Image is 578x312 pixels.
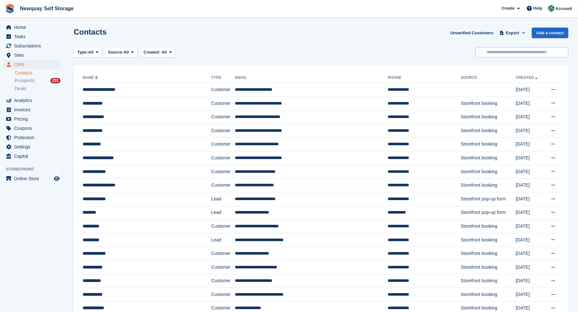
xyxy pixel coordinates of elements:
span: Online Store [14,174,53,183]
button: Source: All [104,47,137,58]
td: Storefront booking [461,220,516,233]
td: Customer [211,124,235,138]
td: Storefront booking [461,233,516,247]
td: Lead [211,192,235,206]
a: menu [3,142,61,151]
td: [DATE] [516,274,544,288]
td: Storefront booking [461,274,516,288]
span: Prospects [15,78,35,84]
span: Capital [14,152,53,161]
td: Storefront booking [461,124,516,138]
td: [DATE] [516,151,544,165]
td: Customer [211,274,235,288]
span: Subscriptions [14,41,53,50]
td: Customer [211,151,235,165]
td: Storefront booking [461,288,516,302]
td: Storefront pop-up form [461,192,516,206]
td: [DATE] [516,165,544,179]
a: Contacts [15,70,61,76]
td: [DATE] [516,179,544,192]
button: Export [499,28,527,38]
a: Deals [15,85,61,92]
td: Customer [211,260,235,274]
span: Pricing [14,114,53,123]
span: Analytics [14,96,53,105]
span: Create [502,5,515,12]
span: Type: [77,49,88,55]
td: Customer [211,165,235,179]
span: CRM [14,60,53,69]
td: Storefront booking [461,260,516,274]
td: [DATE] [516,260,544,274]
span: Tasks [14,32,53,41]
td: [DATE] [516,220,544,233]
span: All [161,50,167,55]
span: Sites [14,51,53,60]
a: menu [3,124,61,133]
a: menu [3,23,61,32]
a: menu [3,60,61,69]
span: Storefront [6,166,64,173]
td: Lead [211,206,235,220]
td: Customer [211,97,235,110]
a: Created [516,75,539,80]
td: Storefront booking [461,110,516,124]
a: Preview store [53,175,61,182]
td: [DATE] [516,247,544,261]
span: All [88,49,94,55]
td: [DATE] [516,97,544,110]
td: Storefront booking [461,179,516,192]
td: Storefront booking [461,247,516,261]
td: Storefront booking [461,138,516,151]
span: Protection [14,133,53,142]
td: [DATE] [516,110,544,124]
td: [DATE] [516,138,544,151]
a: Unverified Customers [448,28,496,38]
td: Customer [211,138,235,151]
td: [DATE] [516,206,544,220]
th: Phone [388,73,461,83]
span: Account [556,5,572,12]
th: Source [461,73,516,83]
span: Created: [144,50,161,55]
td: [DATE] [516,288,544,302]
td: [DATE] [516,124,544,138]
td: Storefront booking [461,151,516,165]
a: menu [3,133,61,142]
span: All [124,49,129,55]
span: Export [506,30,519,36]
td: Customer [211,247,235,261]
span: Invoices [14,105,53,114]
td: Customer [211,288,235,302]
a: menu [3,96,61,105]
a: Newquay Self Storage [17,3,76,14]
td: Customer [211,220,235,233]
img: stora-icon-8386f47178a22dfd0bd8f6a31ec36ba5ce8667c1dd55bd0f319d3a0aa187defe.svg [5,4,15,13]
img: JON [548,5,555,12]
a: menu [3,51,61,60]
td: [DATE] [516,192,544,206]
td: [DATE] [516,233,544,247]
td: Storefront booking [461,165,516,179]
span: Deals [15,86,26,92]
a: Prospects 231 [15,77,61,84]
div: 231 [50,78,61,83]
td: [DATE] [516,83,544,97]
a: menu [3,41,61,50]
button: Type: All [74,47,102,58]
h1: Contacts [74,28,107,36]
a: menu [3,152,61,161]
td: Customer [211,110,235,124]
a: menu [3,105,61,114]
span: Source: [108,49,123,55]
a: menu [3,32,61,41]
td: Storefront booking [461,97,516,110]
button: Created: All [140,47,175,58]
span: Coupons [14,124,53,133]
td: Lead [211,233,235,247]
td: Customer [211,179,235,192]
a: Name [83,75,99,80]
span: Help [533,5,542,12]
span: Settings [14,142,53,151]
td: Customer [211,83,235,97]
